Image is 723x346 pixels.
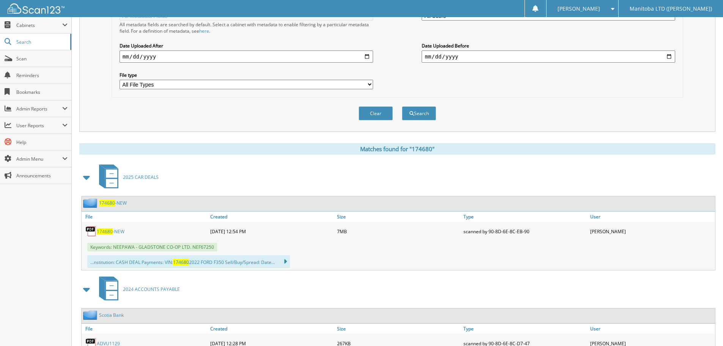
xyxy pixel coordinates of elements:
a: 2024 ACCOUNTS PAYABLE [95,274,180,304]
span: Help [16,139,68,145]
a: Scotia Bank [99,312,124,318]
span: 2025 CAR DEALS [123,174,159,180]
img: folder2.png [83,310,99,320]
a: File [82,212,208,222]
a: File [82,324,208,334]
div: All metadata fields are searched by default. Select a cabinet with metadata to enable filtering b... [120,21,373,34]
a: Created [208,212,335,222]
div: [DATE] 12:54 PM [208,224,335,239]
span: Cabinets [16,22,62,28]
img: folder2.png [83,198,99,208]
label: Date Uploaded After [120,43,373,49]
a: User [588,324,715,334]
span: Admin Reports [16,106,62,112]
span: User Reports [16,122,62,129]
a: 174680-NEW [97,228,124,235]
div: ...nstitution: CASH DEAL Payments: VIN: 2022 FORD F350 Sell/Buy/Spread: Date... [87,255,290,268]
span: Admin Menu [16,156,62,162]
span: 174680 [99,200,115,206]
a: Size [335,212,462,222]
span: [PERSON_NAME] [558,6,600,11]
span: 174680 [97,228,113,235]
button: Search [402,106,436,120]
a: here [199,28,209,34]
img: scan123-logo-white.svg [8,3,65,14]
label: Date Uploaded Before [422,43,675,49]
a: Created [208,324,335,334]
span: Search [16,39,66,45]
a: Size [335,324,462,334]
div: [PERSON_NAME] [588,224,715,239]
iframe: Chat Widget [685,310,723,346]
div: Matches found for "174680" [79,143,715,155]
label: File type [120,72,373,78]
span: Bookmarks [16,89,68,95]
input: end [422,51,675,63]
span: Announcements [16,172,68,179]
div: scanned by 90-8D-6E-8C-EB-90 [462,224,588,239]
img: PDF.png [85,226,97,237]
a: Type [462,212,588,222]
input: start [120,51,373,63]
span: Manitoba LTD ([PERSON_NAME]) [630,6,712,11]
span: Reminders [16,72,68,79]
a: 174680-NEW [99,200,127,206]
a: User [588,212,715,222]
div: 7MB [335,224,462,239]
span: 174680 [173,259,189,265]
a: 2025 CAR DEALS [95,162,159,192]
span: Keywords: NEEPAWA - GLADSTONE CO-OP LTD. NEF67250 [87,243,217,251]
span: Scan [16,55,68,62]
span: 2024 ACCOUNTS PAYABLE [123,286,180,292]
button: Clear [359,106,393,120]
a: Type [462,324,588,334]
